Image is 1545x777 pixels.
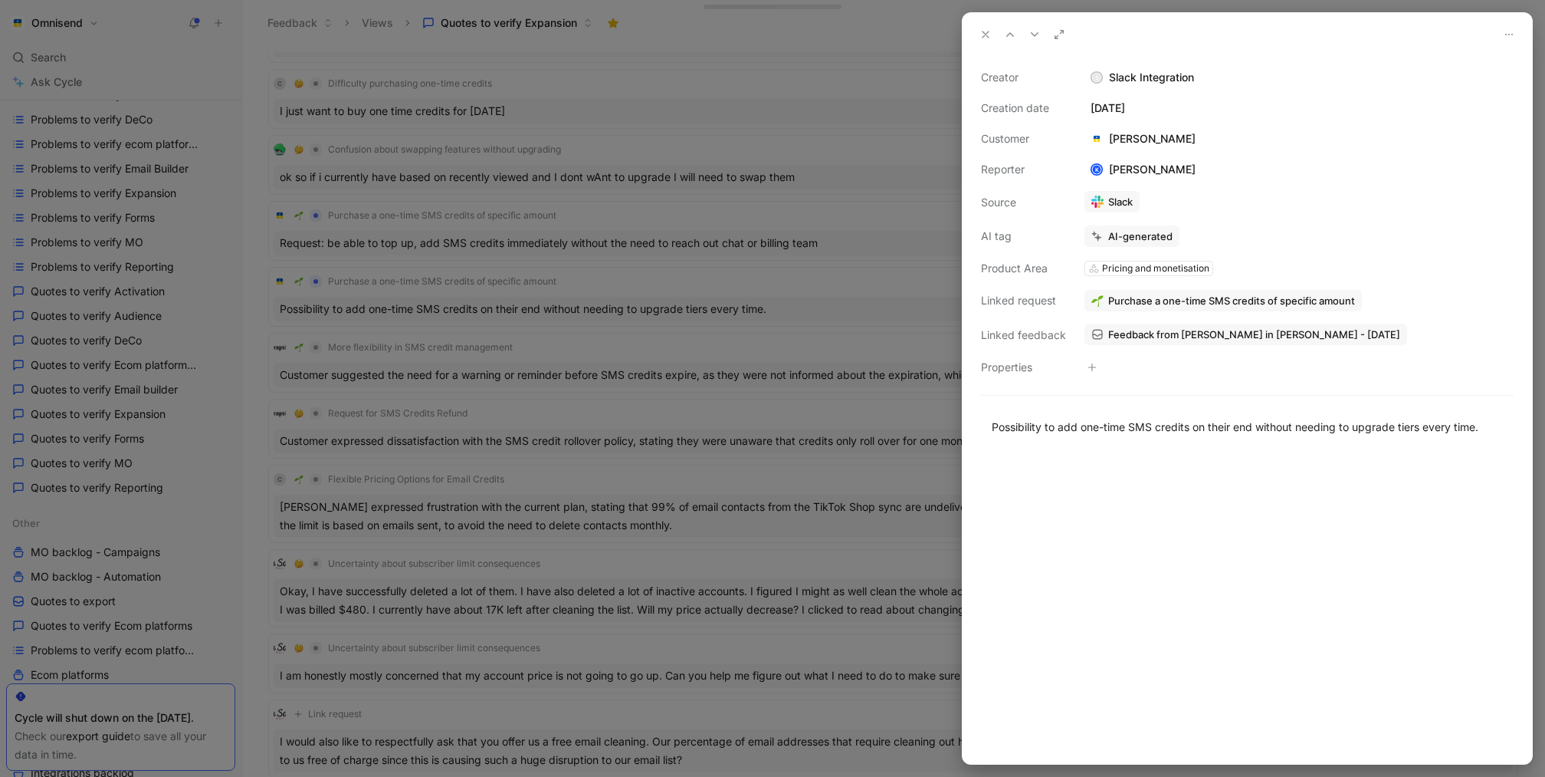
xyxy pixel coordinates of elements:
[981,130,1066,148] div: Customer
[1091,133,1103,145] img: logo
[1091,295,1104,307] img: 🌱
[1108,229,1173,243] div: AI-generated
[1092,165,1102,175] div: K
[1102,261,1209,276] div: Pricing and monetisation
[992,419,1503,435] div: Possibility to add one-time SMS credits on their end without needing to upgrade tiers every time.
[981,259,1066,278] div: Product Area
[981,358,1066,377] div: Properties
[981,160,1066,179] div: Reporter
[1084,226,1179,247] button: AI-generated
[1084,290,1362,311] button: 🌱Purchase a one-time SMS credits of specific amount
[1084,130,1202,148] div: [PERSON_NAME]
[1084,324,1407,345] a: Feedback from [PERSON_NAME] in [PERSON_NAME] - [DATE]
[1108,294,1355,308] span: Purchase a one-time SMS credits of specific amount
[981,291,1066,310] div: Linked request
[1084,191,1140,212] a: Slack
[1092,73,1102,83] div: S
[981,326,1066,344] div: Linked feedback
[981,193,1066,212] div: Source
[1084,160,1202,179] div: [PERSON_NAME]
[1108,328,1400,341] span: Feedback from [PERSON_NAME] in [PERSON_NAME] - [DATE]
[981,68,1066,87] div: Creator
[981,99,1066,117] div: Creation date
[1084,68,1514,87] div: Slack Integration
[981,227,1066,245] div: AI tag
[1084,99,1514,117] div: [DATE]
